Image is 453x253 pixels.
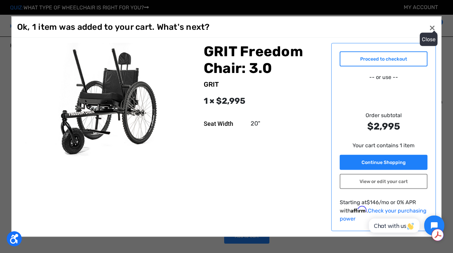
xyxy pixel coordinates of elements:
img: GRIT Freedom Chair: 3.0 [25,43,196,157]
p: -- or use -- [340,73,428,81]
div: 1 × $2,995 [204,94,323,107]
a: Check your purchasing power - Learn more about Affirm Financing (opens in modal) [340,207,427,222]
h1: Ok, 1 item was added to your cart. What's next? [17,22,210,32]
dt: Seat Width [204,119,246,128]
iframe: Tidio Chat [362,210,450,241]
a: View or edit your cart [340,174,428,189]
div: Order subtotal [340,111,428,134]
p: Your cart contains 1 item [340,142,428,150]
strong: $2,995 [340,119,428,134]
a: Continue Shopping [340,155,428,170]
dd: 20" [251,119,260,128]
h2: GRIT Freedom Chair: 3.0 [204,43,323,77]
span: Affirm [351,206,367,213]
span: × [429,21,435,33]
div: GRIT [204,79,323,89]
span: $146 [367,199,379,205]
a: Proceed to checkout [340,52,428,67]
p: Starting at /mo or 0% APR with . [340,198,428,223]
